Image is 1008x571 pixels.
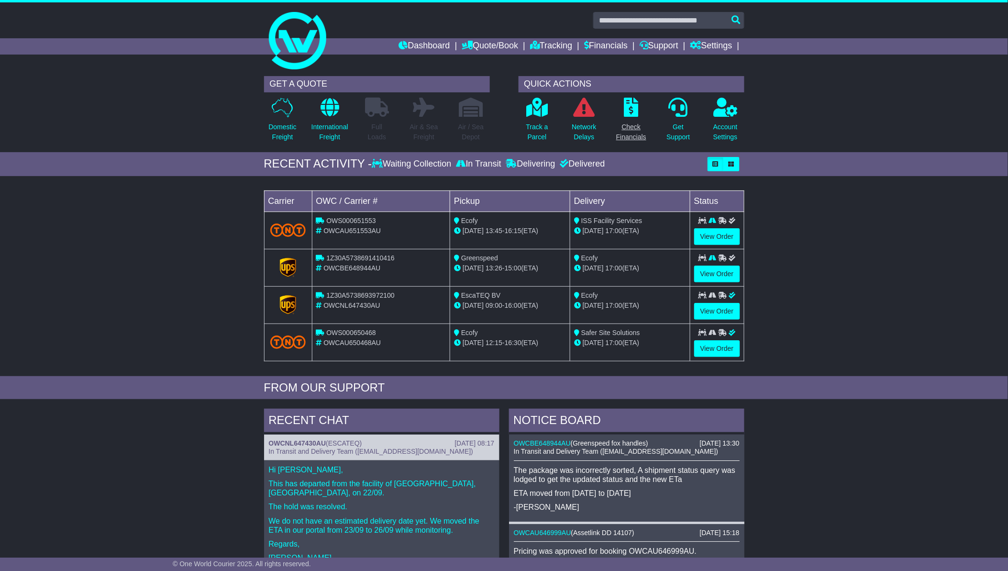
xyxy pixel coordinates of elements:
span: 09:00 [486,302,502,309]
td: Status [690,190,744,212]
div: Delivering [504,159,558,169]
span: [DATE] [463,227,484,235]
a: DomesticFreight [268,97,297,147]
p: Air & Sea Freight [410,122,438,142]
span: Ecofy [581,254,598,262]
span: Greenspeed fox handles [573,439,646,447]
a: Tracking [530,38,572,55]
span: OWCAU651553AU [323,227,381,235]
div: (ETA) [574,338,686,348]
span: OWCAU650468AU [323,339,381,347]
div: [DATE] 13:30 [699,439,739,448]
p: Pricing was approved for booking OWCAU646999AU. [514,547,740,556]
td: Delivery [570,190,690,212]
a: NetworkDelays [571,97,597,147]
td: Carrier [264,190,312,212]
img: TNT_Domestic.png [270,224,306,236]
a: View Order [694,340,740,357]
span: 12:15 [486,339,502,347]
p: Hi [PERSON_NAME], [269,465,495,474]
a: Track aParcel [526,97,549,147]
div: ( ) [514,439,740,448]
a: Settings [690,38,732,55]
div: ( ) [514,529,740,537]
span: 15:00 [505,264,521,272]
span: OWCNL647430AU [323,302,380,309]
a: OWCNL647430AU [269,439,326,447]
div: ( ) [269,439,495,448]
span: In Transit and Delivery Team ([EMAIL_ADDRESS][DOMAIN_NAME]) [514,448,719,455]
div: (ETA) [574,301,686,311]
div: - (ETA) [454,263,566,273]
p: Regards, [269,539,495,549]
span: 16:30 [505,339,521,347]
a: View Order [694,303,740,320]
p: Air / Sea Depot [458,122,484,142]
span: 17:00 [606,339,622,347]
p: The package was incorrectly sorted, A shipment status query was lodged to get the updated status ... [514,466,740,484]
div: QUICK ACTIONS [519,76,744,92]
td: OWC / Carrier # [312,190,450,212]
p: Check Financials [616,122,646,142]
span: Ecofy [461,329,478,336]
div: - (ETA) [454,338,566,348]
span: 17:00 [606,227,622,235]
p: Network Delays [572,122,596,142]
span: Greenspeed [461,254,498,262]
div: GET A QUOTE [264,76,490,92]
span: Assetlink DD 14107 [573,529,632,537]
div: In Transit [454,159,504,169]
a: Financials [584,38,628,55]
div: (ETA) [574,263,686,273]
span: EscaTEQ BV [461,291,500,299]
a: View Order [694,228,740,245]
span: [DATE] [583,339,604,347]
p: Track a Parcel [526,122,548,142]
span: ISS Facility Services [581,217,642,224]
span: 13:45 [486,227,502,235]
span: [DATE] [463,264,484,272]
a: OWCBE648944AU [514,439,571,447]
span: OWS000650468 [326,329,376,336]
span: ESCATEQ [328,439,360,447]
div: RECENT CHAT [264,409,499,435]
div: - (ETA) [454,301,566,311]
img: TNT_Domestic.png [270,336,306,348]
a: GetSupport [666,97,690,147]
span: [DATE] [463,339,484,347]
p: ETA moved from [DATE] to [DATE] [514,489,740,498]
div: [DATE] 15:18 [699,529,739,537]
a: OWCAU646999AU [514,529,571,537]
div: FROM OUR SUPPORT [264,381,744,395]
div: RECENT ACTIVITY - [264,157,372,171]
a: Support [640,38,678,55]
span: [DATE] [583,264,604,272]
span: [DATE] [583,302,604,309]
span: [DATE] [583,227,604,235]
p: We do not have an estimated delivery date yet. We moved the ETA in our portal from 23/09 to 26/09... [269,516,495,535]
span: Ecofy [581,291,598,299]
span: 17:00 [606,302,622,309]
div: Waiting Collection [372,159,454,169]
span: OWCBE648944AU [323,264,380,272]
span: [DATE] [463,302,484,309]
span: In Transit and Delivery Team ([EMAIL_ADDRESS][DOMAIN_NAME]) [269,448,474,455]
p: Full Loads [365,122,389,142]
div: (ETA) [574,226,686,236]
div: Delivered [558,159,605,169]
p: -[PERSON_NAME] [514,503,740,512]
div: [DATE] 08:17 [454,439,494,448]
img: GetCarrierServiceLogo [280,258,296,277]
p: The hold was resolved. [269,502,495,511]
a: View Order [694,266,740,282]
p: This has departed from the facility of [GEOGRAPHIC_DATA], [GEOGRAPHIC_DATA], on 22/09. [269,479,495,497]
span: 1Z30A5738693972100 [326,291,394,299]
a: CheckFinancials [616,97,647,147]
a: InternationalFreight [311,97,349,147]
p: Account Settings [713,122,738,142]
td: Pickup [450,190,570,212]
div: NOTICE BOARD [509,409,744,435]
span: 16:00 [505,302,521,309]
a: AccountSettings [713,97,738,147]
span: 17:00 [606,264,622,272]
